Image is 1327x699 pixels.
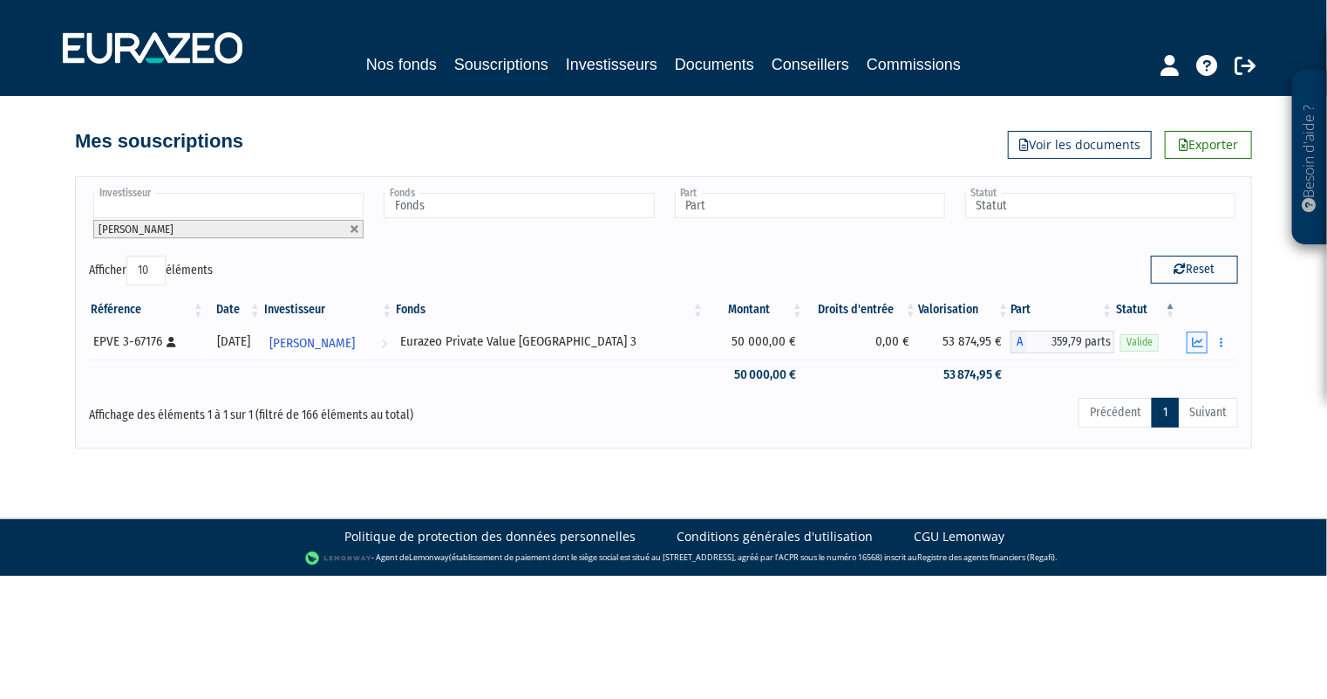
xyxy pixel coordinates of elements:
[17,550,1310,567] div: - Agent de (établissement de paiement dont le siège social est situé au [STREET_ADDRESS], agréé p...
[914,528,1004,545] a: CGU Lemonway
[206,295,262,325] th: Date: activer pour trier la colonne par ordre croissant
[366,52,437,77] a: Nos fonds
[89,295,206,325] th: Référence : activer pour trier la colonne par ordre croissant
[89,396,553,424] div: Affichage des éléments 1 à 1 sur 1 (filtré de 166 éléments au total)
[1011,295,1114,325] th: Part: activer pour trier la colonne par ordre croissant
[381,327,387,360] i: Voir l'investisseur
[1151,256,1238,284] button: Reset
[1300,79,1320,236] p: Besoin d'aide ?
[566,52,657,77] a: Investisseurs
[93,332,200,351] div: EPVE 3-67176
[918,295,1011,325] th: Valorisation: activer pour trier la colonne par ordre croissant
[126,256,166,285] select: Afficheréléments
[409,552,449,563] a: Lemonway
[1028,331,1114,353] span: 359,79 parts
[805,295,918,325] th: Droits d'entrée: activer pour trier la colonne par ordre croissant
[1011,331,1028,353] span: A
[917,552,1055,563] a: Registre des agents financiers (Regafi)
[305,550,372,567] img: logo-lemonway.png
[675,52,754,77] a: Documents
[918,360,1011,390] td: 53 874,95 €
[805,325,918,360] td: 0,00 €
[918,325,1011,360] td: 53 874,95 €
[1008,131,1152,159] a: Voir les documents
[262,295,394,325] th: Investisseur: activer pour trier la colonne par ordre croissant
[269,327,355,360] span: [PERSON_NAME]
[867,52,961,77] a: Commissions
[454,52,548,79] a: Souscriptions
[63,32,242,64] img: 1732889491-logotype_eurazeo_blanc_rvb.png
[1152,398,1179,428] a: 1
[262,325,394,360] a: [PERSON_NAME]
[212,332,256,351] div: [DATE]
[167,337,176,347] i: [Français] Personne physique
[344,528,636,545] a: Politique de protection des données personnelles
[400,332,699,351] div: Eurazeo Private Value [GEOGRAPHIC_DATA] 3
[705,325,805,360] td: 50 000,00 €
[1114,295,1178,325] th: Statut : activer pour trier la colonne par ordre d&eacute;croissant
[705,360,805,390] td: 50 000,00 €
[705,295,805,325] th: Montant: activer pour trier la colonne par ordre croissant
[677,528,873,545] a: Conditions générales d'utilisation
[1120,334,1159,351] span: Valide
[1011,331,1114,353] div: A - Eurazeo Private Value Europe 3
[99,223,174,236] span: [PERSON_NAME]
[772,52,849,77] a: Conseillers
[1165,131,1252,159] a: Exporter
[394,295,705,325] th: Fonds: activer pour trier la colonne par ordre croissant
[75,131,243,152] h4: Mes souscriptions
[89,256,213,285] label: Afficher éléments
